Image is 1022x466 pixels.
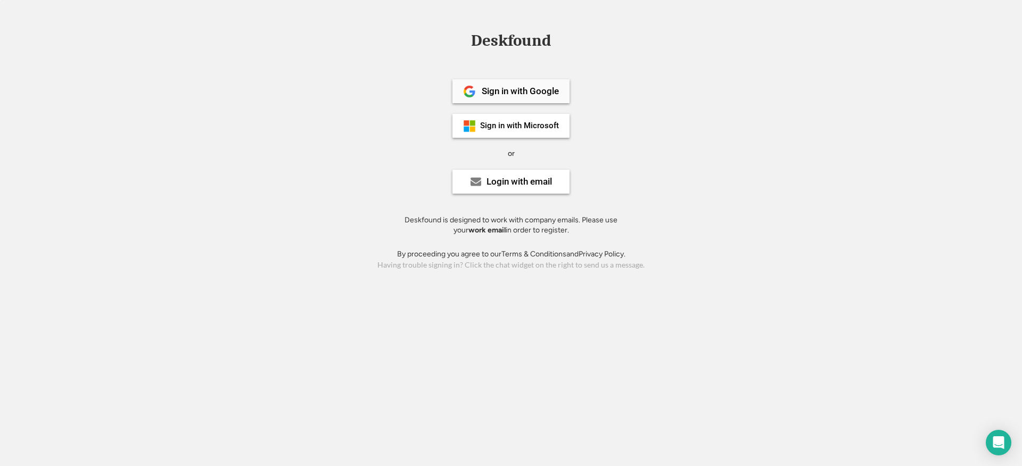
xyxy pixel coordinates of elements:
div: Deskfound [466,32,556,49]
div: Sign in with Microsoft [480,122,559,130]
div: Deskfound is designed to work with company emails. Please use your in order to register. [391,215,631,236]
div: Open Intercom Messenger [986,430,1011,455]
a: Privacy Policy. [579,249,625,259]
div: Login with email [487,177,552,186]
img: ms-symbollockup_mssymbol_19.png [463,120,476,132]
div: By proceeding you agree to our and [397,249,625,260]
div: Sign in with Google [482,87,559,96]
a: Terms & Conditions [501,249,566,259]
img: 1024px-Google__G__Logo.svg.png [463,85,476,98]
div: or [508,148,515,159]
strong: work email [468,226,506,235]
